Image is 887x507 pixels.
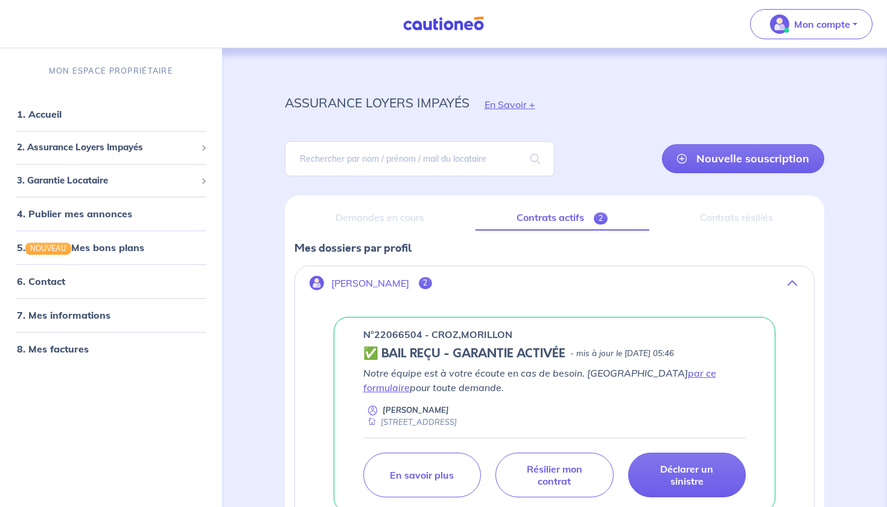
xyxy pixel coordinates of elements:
[17,343,89,355] a: 8. Mes factures
[5,235,217,260] div: 5.NOUVEAUMes bons plans
[294,240,815,256] p: Mes dossiers par profil
[419,277,433,289] span: 2
[17,174,196,188] span: 3. Garantie Locataire
[475,205,649,231] a: Contrats actifs2
[17,241,144,253] a: 5.NOUVEAUMes bons plans
[662,144,824,173] a: Nouvelle souscription
[363,453,482,497] a: En savoir plus
[770,14,789,34] img: illu_account_valid_menu.svg
[285,92,469,113] p: assurance loyers impayés
[295,269,815,298] button: [PERSON_NAME]2
[310,276,324,290] img: illu_account.svg
[383,404,449,416] p: [PERSON_NAME]
[17,208,132,220] a: 4. Publier mes annonces
[570,348,674,360] p: - mis à jour le [DATE] 05:46
[5,303,217,327] div: 7. Mes informations
[363,327,512,342] p: n°22066504 - CROZ,MORILLON
[5,202,217,226] div: 4. Publier mes annonces
[594,212,608,225] span: 2
[750,9,873,39] button: illu_account_valid_menu.svgMon compte
[794,17,850,31] p: Mon compte
[469,87,550,122] button: En Savoir +
[331,278,409,289] p: [PERSON_NAME]
[5,169,217,193] div: 3. Garantie Locataire
[5,269,217,293] div: 6. Contact
[495,453,614,497] a: Résilier mon contrat
[49,65,173,77] p: MON ESPACE PROPRIÉTAIRE
[5,102,217,126] div: 1. Accueil
[363,346,565,361] h5: ✅ BAIL REÇU - GARANTIE ACTIVÉE
[398,16,489,31] img: Cautioneo
[390,469,454,481] p: En savoir plus
[5,136,217,159] div: 2. Assurance Loyers Impayés
[510,463,599,487] p: Résilier mon contrat
[285,141,555,176] input: Rechercher par nom / prénom / mail du locataire
[5,337,217,361] div: 8. Mes factures
[363,366,746,395] p: Notre équipe est à votre écoute en cas de besoin. [GEOGRAPHIC_DATA] pour toute demande.
[643,463,731,487] p: Déclarer un sinistre
[363,416,457,428] div: [STREET_ADDRESS]
[17,108,62,120] a: 1. Accueil
[628,453,746,497] a: Déclarer un sinistre
[17,141,196,155] span: 2. Assurance Loyers Impayés
[17,275,65,287] a: 6. Contact
[363,346,746,361] div: state: CONTRACT-VALIDATED, Context: ,MAYBE-CERTIFICATE,,LESSOR-DOCUMENTS,IS-ODEALIM
[17,309,110,321] a: 7. Mes informations
[516,142,555,176] span: search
